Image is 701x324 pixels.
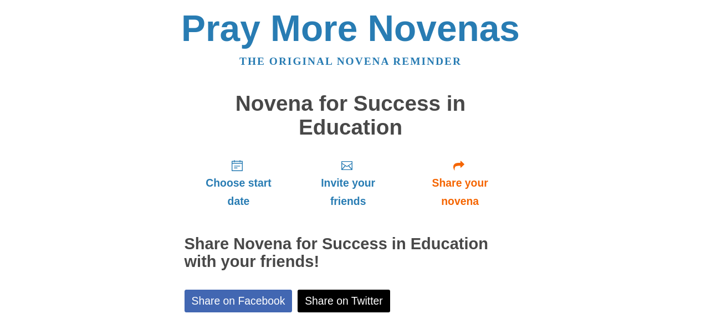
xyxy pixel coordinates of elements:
[185,92,517,139] h1: Novena for Success in Education
[403,150,517,216] a: Share your novena
[185,150,293,216] a: Choose start date
[304,174,392,210] span: Invite your friends
[181,8,520,49] a: Pray More Novenas
[196,174,282,210] span: Choose start date
[185,290,293,312] a: Share on Facebook
[293,150,403,216] a: Invite your friends
[298,290,390,312] a: Share on Twitter
[239,55,462,67] a: The original novena reminder
[415,174,506,210] span: Share your novena
[185,235,517,271] h2: Share Novena for Success in Education with your friends!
